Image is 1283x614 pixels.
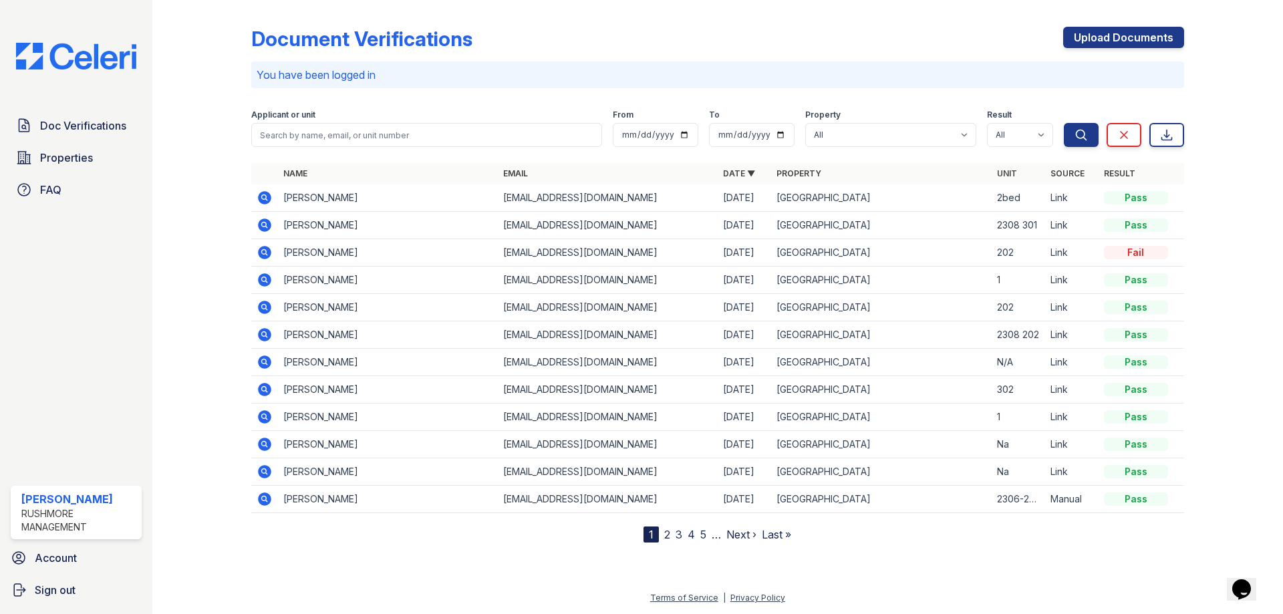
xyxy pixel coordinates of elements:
[688,528,695,541] a: 4
[771,267,991,294] td: [GEOGRAPHIC_DATA]
[718,239,771,267] td: [DATE]
[1050,168,1085,178] a: Source
[771,404,991,431] td: [GEOGRAPHIC_DATA]
[278,294,498,321] td: [PERSON_NAME]
[726,528,756,541] a: Next ›
[992,431,1045,458] td: Na
[1045,212,1099,239] td: Link
[992,486,1045,513] td: 2306-204
[278,349,498,376] td: [PERSON_NAME]
[650,593,718,603] a: Terms of Service
[11,144,142,171] a: Properties
[278,212,498,239] td: [PERSON_NAME]
[283,168,307,178] a: Name
[35,582,76,598] span: Sign out
[718,184,771,212] td: [DATE]
[498,294,718,321] td: [EMAIL_ADDRESS][DOMAIN_NAME]
[498,212,718,239] td: [EMAIL_ADDRESS][DOMAIN_NAME]
[257,67,1179,83] p: You have been logged in
[992,294,1045,321] td: 202
[771,349,991,376] td: [GEOGRAPHIC_DATA]
[730,593,785,603] a: Privacy Policy
[503,168,528,178] a: Email
[712,526,721,543] span: …
[21,507,136,534] div: Rushmore Management
[771,376,991,404] td: [GEOGRAPHIC_DATA]
[1104,218,1168,232] div: Pass
[1045,431,1099,458] td: Link
[1045,321,1099,349] td: Link
[11,176,142,203] a: FAQ
[771,184,991,212] td: [GEOGRAPHIC_DATA]
[644,526,659,543] div: 1
[498,267,718,294] td: [EMAIL_ADDRESS][DOMAIN_NAME]
[278,404,498,431] td: [PERSON_NAME]
[1045,458,1099,486] td: Link
[718,212,771,239] td: [DATE]
[718,321,771,349] td: [DATE]
[498,184,718,212] td: [EMAIL_ADDRESS][DOMAIN_NAME]
[498,376,718,404] td: [EMAIL_ADDRESS][DOMAIN_NAME]
[498,321,718,349] td: [EMAIL_ADDRESS][DOMAIN_NAME]
[498,349,718,376] td: [EMAIL_ADDRESS][DOMAIN_NAME]
[278,376,498,404] td: [PERSON_NAME]
[992,184,1045,212] td: 2bed
[251,27,472,51] div: Document Verifications
[498,404,718,431] td: [EMAIL_ADDRESS][DOMAIN_NAME]
[718,458,771,486] td: [DATE]
[40,118,126,134] span: Doc Verifications
[1104,410,1168,424] div: Pass
[718,349,771,376] td: [DATE]
[278,184,498,212] td: [PERSON_NAME]
[992,239,1045,267] td: 202
[997,168,1017,178] a: Unit
[40,182,61,198] span: FAQ
[1063,27,1184,48] a: Upload Documents
[5,43,147,69] img: CE_Logo_Blue-a8612792a0a2168367f1c8372b55b34899dd931a85d93a1a3d3e32e68fde9ad4.png
[498,239,718,267] td: [EMAIL_ADDRESS][DOMAIN_NAME]
[278,458,498,486] td: [PERSON_NAME]
[498,431,718,458] td: [EMAIL_ADDRESS][DOMAIN_NAME]
[992,212,1045,239] td: 2308 301
[805,110,841,120] label: Property
[723,593,726,603] div: |
[21,491,136,507] div: [PERSON_NAME]
[498,458,718,486] td: [EMAIL_ADDRESS][DOMAIN_NAME]
[1104,492,1168,506] div: Pass
[1045,184,1099,212] td: Link
[992,404,1045,431] td: 1
[1104,191,1168,204] div: Pass
[771,458,991,486] td: [GEOGRAPHIC_DATA]
[992,321,1045,349] td: 2308 202
[1045,376,1099,404] td: Link
[1045,349,1099,376] td: Link
[723,168,755,178] a: Date ▼
[718,294,771,321] td: [DATE]
[40,150,93,166] span: Properties
[992,376,1045,404] td: 302
[1045,486,1099,513] td: Manual
[1045,404,1099,431] td: Link
[718,431,771,458] td: [DATE]
[664,528,670,541] a: 2
[992,349,1045,376] td: N/A
[35,550,77,566] span: Account
[987,110,1012,120] label: Result
[278,431,498,458] td: [PERSON_NAME]
[1045,267,1099,294] td: Link
[771,321,991,349] td: [GEOGRAPHIC_DATA]
[498,486,718,513] td: [EMAIL_ADDRESS][DOMAIN_NAME]
[1104,301,1168,314] div: Pass
[709,110,720,120] label: To
[700,528,706,541] a: 5
[278,239,498,267] td: [PERSON_NAME]
[11,112,142,139] a: Doc Verifications
[251,123,602,147] input: Search by name, email, or unit number
[718,486,771,513] td: [DATE]
[992,267,1045,294] td: 1
[676,528,682,541] a: 3
[613,110,633,120] label: From
[718,404,771,431] td: [DATE]
[992,458,1045,486] td: Na
[771,486,991,513] td: [GEOGRAPHIC_DATA]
